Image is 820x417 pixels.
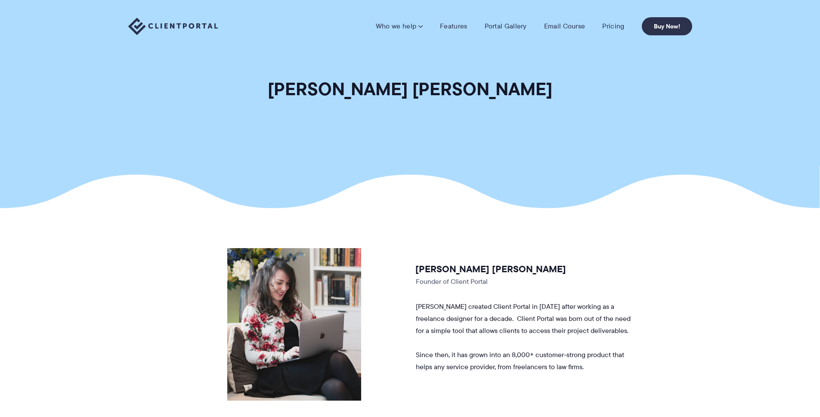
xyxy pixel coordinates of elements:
[416,302,631,336] span: [PERSON_NAME] created Client Portal in [DATE] after working as a freelance designer for a decade....
[642,17,692,35] a: Buy Now!
[602,22,624,31] a: Pricing
[268,78,552,100] h1: [PERSON_NAME] [PERSON_NAME]
[544,22,585,31] a: Email Course
[485,22,527,31] a: Portal Gallery
[227,248,361,401] img: laura-elizabeth-311
[415,263,631,275] h3: [PERSON_NAME] [PERSON_NAME]
[440,22,467,31] a: Features
[416,276,631,288] p: Founder of Client Portal
[416,350,624,372] span: Since then, it has grown into an 8,000+ customer-strong product that helps any service provider, ...
[376,22,423,31] a: Who we help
